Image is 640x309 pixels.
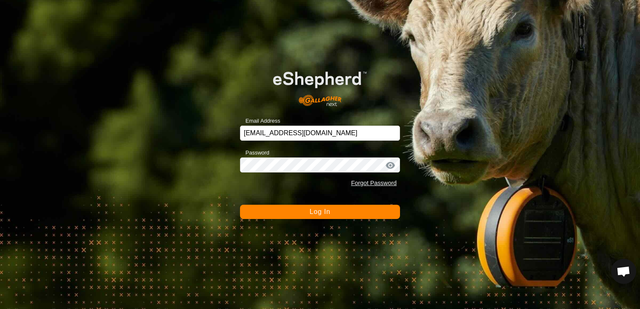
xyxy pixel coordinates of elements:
input: Email Address [240,126,400,141]
label: Email Address [240,117,280,125]
button: Log In [240,205,400,219]
img: E-shepherd Logo [256,58,384,113]
div: Open chat [611,259,636,284]
span: Log In [310,208,330,215]
a: Forgot Password [351,180,397,186]
label: Password [240,149,269,157]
